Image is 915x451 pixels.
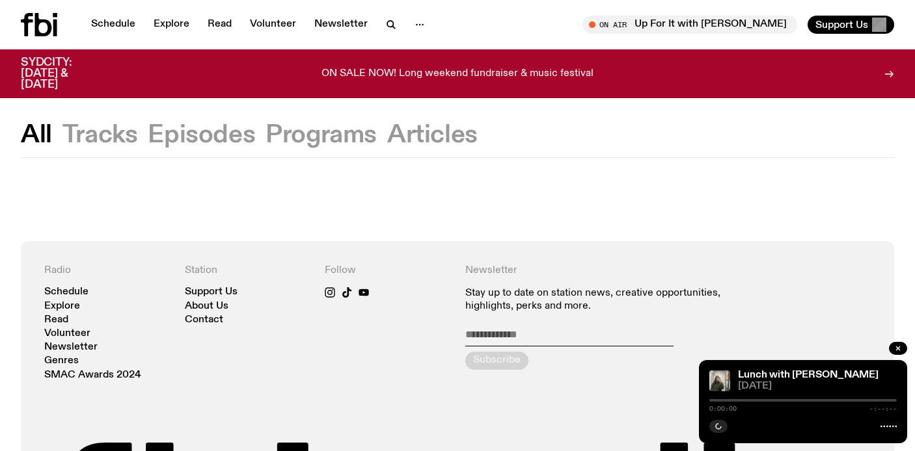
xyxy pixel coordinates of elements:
[465,287,730,312] p: Stay up to date on station news, creative opportunities, highlights, perks and more.
[83,16,143,34] a: Schedule
[815,19,868,31] span: Support Us
[738,381,897,391] span: [DATE]
[266,123,377,147] button: Programs
[465,264,730,277] h4: Newsletter
[200,16,239,34] a: Read
[21,57,104,90] h3: SYDCITY: [DATE] & [DATE]
[44,315,68,325] a: Read
[808,16,894,34] button: Support Us
[44,264,169,277] h4: Radio
[582,16,797,34] button: On AirUp For It with [PERSON_NAME]
[44,287,89,297] a: Schedule
[185,302,228,311] a: About Us
[185,287,238,297] a: Support Us
[62,123,138,147] button: Tracks
[44,302,80,311] a: Explore
[307,16,376,34] a: Newsletter
[146,16,197,34] a: Explore
[242,16,304,34] a: Volunteer
[709,406,737,412] span: 0:00:00
[44,370,141,380] a: SMAC Awards 2024
[738,370,879,380] a: Lunch with [PERSON_NAME]
[185,315,223,325] a: Contact
[21,123,52,147] button: All
[465,352,528,370] button: Subscribe
[185,264,310,277] h4: Station
[44,356,79,366] a: Genres
[321,68,594,80] p: ON SALE NOW! Long weekend fundraiser & music festival
[44,342,98,352] a: Newsletter
[148,123,255,147] button: Episodes
[869,406,897,412] span: -:--:--
[325,264,450,277] h4: Follow
[387,123,478,147] button: Articles
[44,329,90,339] a: Volunteer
